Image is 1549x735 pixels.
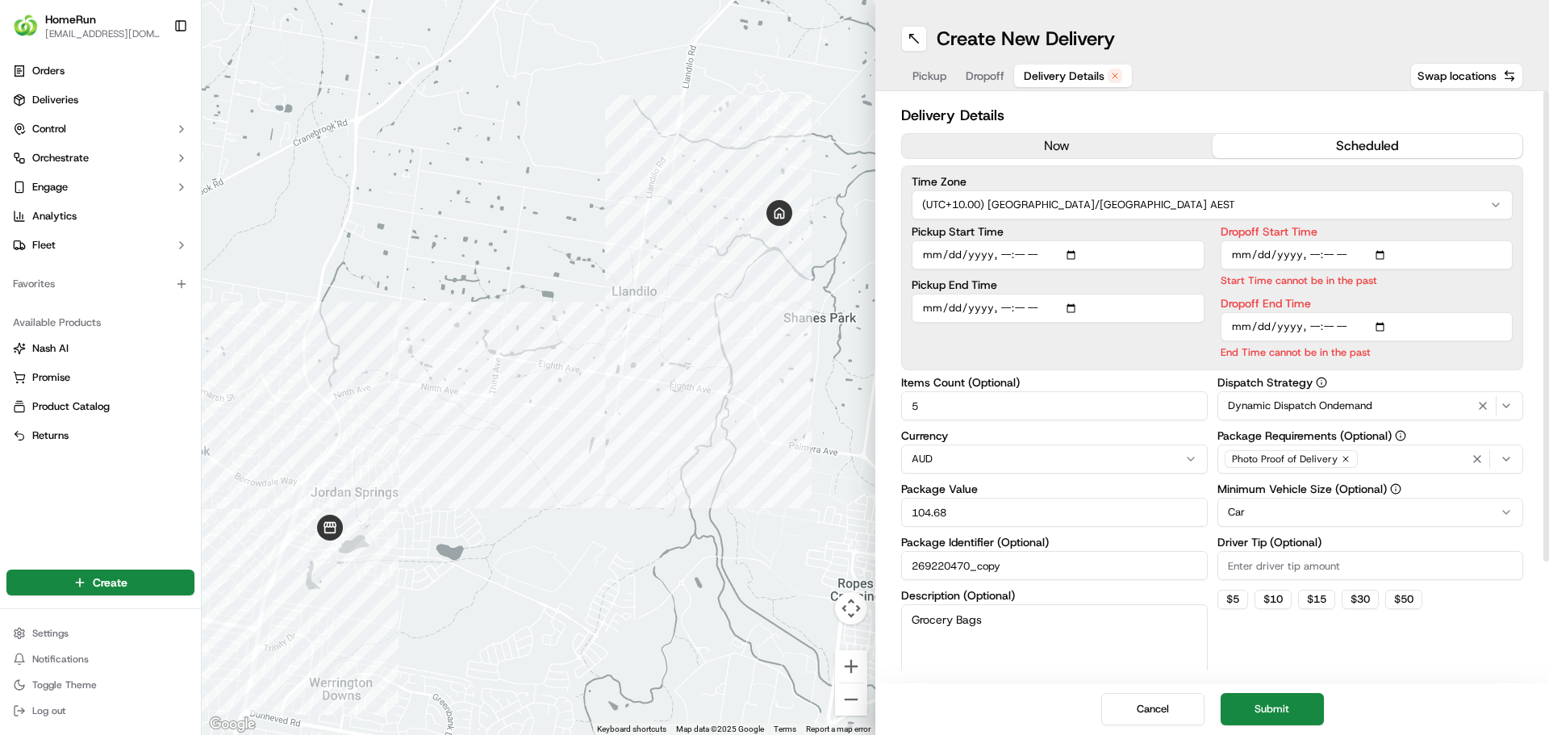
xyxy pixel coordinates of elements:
a: Orders [6,58,194,84]
span: Delivery Details [1024,68,1104,84]
span: Dynamic Dispatch Ondemand [1228,399,1372,413]
button: Package Requirements (Optional) [1395,430,1406,441]
img: HomeRun [13,13,39,39]
span: Map data ©2025 Google [676,725,764,733]
span: Pickup [912,68,946,84]
label: Package Value [901,483,1208,495]
input: Enter package identifier [901,551,1208,580]
label: Time Zone [912,176,1513,187]
label: Items Count (Optional) [901,377,1208,388]
input: Enter driver tip amount [1217,551,1524,580]
button: $30 [1342,590,1379,609]
button: Create [6,570,194,595]
button: now [902,134,1213,158]
a: Report a map error [806,725,871,733]
button: Notifications [6,648,194,670]
a: Open this area in Google Maps (opens a new window) [206,714,259,735]
span: Toggle Theme [32,679,97,691]
label: Dispatch Strategy [1217,377,1524,388]
button: Keyboard shortcuts [597,724,666,735]
button: Zoom out [835,683,867,716]
label: Pickup Start Time [912,226,1205,237]
span: Promise [32,370,70,385]
span: Nash AI [32,341,69,356]
button: Returns [6,423,194,449]
h2: Delivery Details [901,104,1523,127]
button: Zoom in [835,650,867,683]
button: Settings [6,622,194,645]
button: $10 [1255,590,1292,609]
button: Minimum Vehicle Size (Optional) [1390,483,1401,495]
span: Analytics [32,209,77,223]
label: Package Requirements (Optional) [1217,430,1524,441]
input: Enter number of items [901,391,1208,420]
button: Cancel [1101,693,1205,725]
input: Enter package value [901,498,1208,527]
button: Submit [1221,693,1324,725]
span: Deliveries [32,93,78,107]
label: Description (Optional) [901,590,1208,601]
button: HomeRunHomeRun[EMAIL_ADDRESS][DOMAIN_NAME] [6,6,167,45]
button: $50 [1385,590,1422,609]
button: scheduled [1213,134,1523,158]
label: Minimum Vehicle Size (Optional) [1217,483,1524,495]
a: Terms (opens in new tab) [774,725,796,733]
button: Control [6,116,194,142]
label: Driver Tip (Optional) [1217,537,1524,548]
span: Swap locations [1417,68,1497,84]
button: Nash AI [6,336,194,361]
p: End Time cannot be in the past [1221,345,1514,360]
button: Orchestrate [6,145,194,171]
span: Engage [32,180,68,194]
label: Package Identifier (Optional) [901,537,1208,548]
a: Analytics [6,203,194,229]
span: Settings [32,627,69,640]
span: Orders [32,64,65,78]
div: Available Products [6,310,194,336]
label: Currency [901,430,1208,441]
button: Toggle Theme [6,674,194,696]
button: HomeRun [45,11,96,27]
h1: Create New Delivery [937,26,1115,52]
label: Dropoff End Time [1221,298,1514,309]
button: Log out [6,700,194,722]
button: Dynamic Dispatch Ondemand [1217,391,1524,420]
textarea: Grocery Bags [901,604,1208,695]
button: Engage [6,174,194,200]
span: Control [32,122,66,136]
span: Dropoff [966,68,1004,84]
img: Google [206,714,259,735]
label: Dropoff Start Time [1221,226,1514,237]
button: Dispatch Strategy [1316,377,1327,388]
button: Map camera controls [835,592,867,624]
label: Pickup End Time [912,279,1205,290]
button: Swap locations [1410,63,1523,89]
button: Product Catalog [6,394,194,420]
a: Deliveries [6,87,194,113]
button: Promise [6,365,194,390]
div: Favorites [6,271,194,297]
button: Photo Proof of Delivery [1217,445,1524,474]
span: Notifications [32,653,89,666]
span: Log out [32,704,65,717]
span: Returns [32,428,69,443]
p: Start Time cannot be in the past [1221,273,1514,288]
a: Promise [13,370,188,385]
span: Product Catalog [32,399,110,414]
span: Photo Proof of Delivery [1232,453,1338,466]
span: Orchestrate [32,151,89,165]
a: Nash AI [13,341,188,356]
span: Create [93,574,127,591]
a: Returns [13,428,188,443]
button: $5 [1217,590,1248,609]
span: Fleet [32,238,56,253]
button: [EMAIL_ADDRESS][DOMAIN_NAME] [45,27,161,40]
a: Product Catalog [13,399,188,414]
button: Fleet [6,232,194,258]
button: $15 [1298,590,1335,609]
